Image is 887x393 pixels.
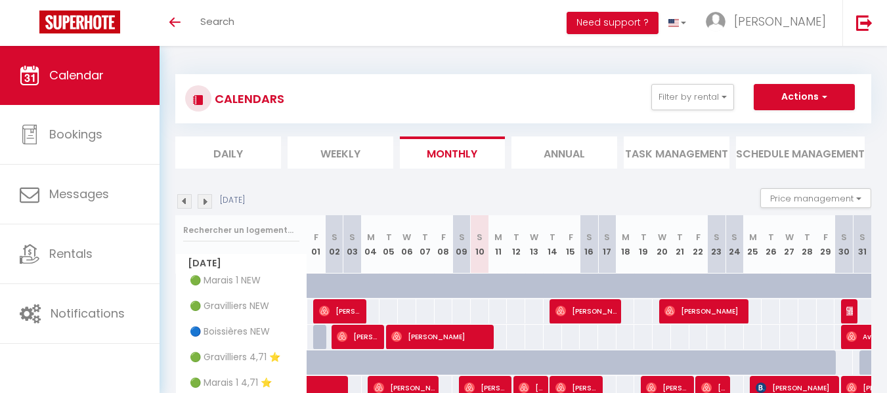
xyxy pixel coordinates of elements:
input: Rechercher un logement... [183,218,299,242]
th: 20 [653,215,671,274]
span: 🟢 Marais 1 NEW [178,274,264,288]
abbr: S [714,231,720,243]
abbr: S [459,231,465,243]
img: logout [856,14,873,31]
span: [PERSON_NAME] [391,324,489,349]
span: Search [200,14,234,28]
button: Price management [760,188,871,208]
abbr: S [859,231,865,243]
abbr: F [441,231,446,243]
img: Super Booking [39,10,120,33]
th: 16 [580,215,598,274]
th: 12 [507,215,525,274]
abbr: S [349,231,355,243]
abbr: W [658,231,666,243]
li: Task Management [624,136,729,169]
span: Notifications [51,305,125,321]
abbr: M [367,231,375,243]
abbr: S [586,231,592,243]
th: 22 [689,215,708,274]
th: 05 [379,215,398,274]
span: BLOQUER RESA [846,299,852,323]
button: Actions [754,84,855,110]
abbr: F [569,231,573,243]
button: Need support ? [567,12,659,34]
span: Calendar [49,67,104,83]
th: 29 [817,215,835,274]
th: 04 [362,215,380,274]
th: 10 [471,215,489,274]
th: 11 [489,215,508,274]
th: 30 [834,215,853,274]
abbr: M [494,231,502,243]
abbr: T [550,231,555,243]
th: 24 [725,215,744,274]
abbr: T [513,231,519,243]
li: Annual [511,136,617,169]
th: 02 [325,215,343,274]
th: 25 [744,215,762,274]
li: Monthly [400,136,506,169]
abbr: T [804,231,810,243]
th: 18 [617,215,635,274]
abbr: F [314,231,318,243]
abbr: S [604,231,610,243]
span: 🟢 Marais 1 4,71 ⭐️ [178,376,275,390]
th: 01 [307,215,326,274]
th: 17 [598,215,617,274]
th: 28 [798,215,817,274]
th: 19 [634,215,653,274]
th: 27 [780,215,798,274]
span: 🟢 Gravilliers 4,71 ⭐️ [178,350,284,365]
p: [DATE] [220,194,245,207]
th: 31 [853,215,871,274]
abbr: S [731,231,737,243]
th: 03 [343,215,362,274]
span: Bookings [49,126,102,142]
abbr: T [677,231,683,243]
span: [PERSON_NAME] [337,324,379,349]
span: 🟢 Gravilliers NEW [178,299,272,314]
abbr: W [530,231,538,243]
img: ... [706,12,725,31]
abbr: T [386,231,392,243]
th: 13 [525,215,544,274]
li: Schedule Management [736,136,865,169]
span: [PERSON_NAME] [319,299,362,323]
abbr: M [749,231,757,243]
iframe: LiveChat chat widget [832,338,887,393]
th: 07 [416,215,435,274]
li: Daily [175,136,281,169]
th: 06 [398,215,416,274]
abbr: F [696,231,701,243]
abbr: T [641,231,647,243]
span: Rentals [49,245,93,262]
th: 23 [707,215,725,274]
abbr: T [768,231,774,243]
abbr: S [477,231,483,243]
abbr: S [332,231,337,243]
th: 14 [544,215,562,274]
abbr: S [841,231,847,243]
abbr: W [785,231,794,243]
span: [DATE] [176,254,307,273]
span: [PERSON_NAME] [734,13,826,30]
span: 🔵 Boissières NEW [178,325,273,339]
th: 09 [452,215,471,274]
abbr: T [422,231,428,243]
th: 08 [435,215,453,274]
span: [PERSON_NAME] [555,299,617,323]
th: 21 [671,215,689,274]
span: [PERSON_NAME] [664,299,744,323]
abbr: F [823,231,828,243]
th: 15 [562,215,580,274]
button: Filter by rental [651,84,734,110]
h3: CALENDARS [211,84,284,114]
span: Messages [49,186,109,202]
th: 26 [762,215,780,274]
abbr: W [402,231,411,243]
abbr: M [622,231,630,243]
li: Weekly [288,136,393,169]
